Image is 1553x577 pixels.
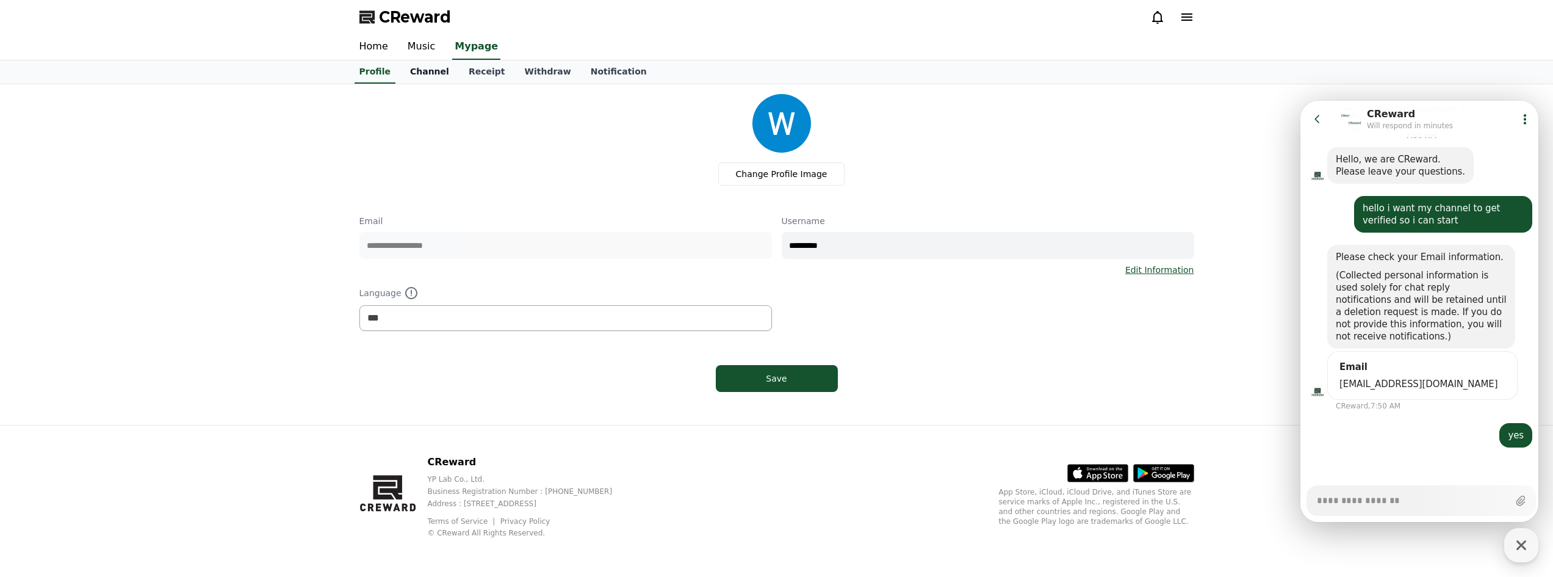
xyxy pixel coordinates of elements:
[427,517,497,526] a: Terms of Service
[400,60,459,84] a: Channel
[459,60,515,84] a: Receipt
[355,60,395,84] a: Profile
[398,34,445,60] a: Music
[452,34,500,60] a: Mypage
[427,528,632,538] p: © CReward All Rights Reserved.
[427,455,632,470] p: CReward
[379,7,451,27] span: CReward
[1125,264,1194,276] a: Edit Information
[427,499,632,509] p: Address : [STREET_ADDRESS]
[500,517,550,526] a: Privacy Policy
[752,94,811,153] img: profile_image
[999,487,1194,526] p: App Store, iCloud, iCloud Drive, and iTunes Store are service marks of Apple Inc., registered in ...
[350,34,398,60] a: Home
[716,365,838,392] button: Save
[740,372,813,385] div: Save
[782,215,1194,227] p: Username
[581,60,657,84] a: Notification
[1300,101,1538,522] iframe: Channel chat
[359,7,451,27] a: CReward
[359,215,772,227] p: Email
[427,487,632,496] p: Business Registration Number : [PHONE_NUMBER]
[514,60,580,84] a: Withdraw
[427,474,632,484] p: YP Lab Co., Ltd.
[718,162,845,186] label: Change Profile Image
[359,286,772,300] p: Language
